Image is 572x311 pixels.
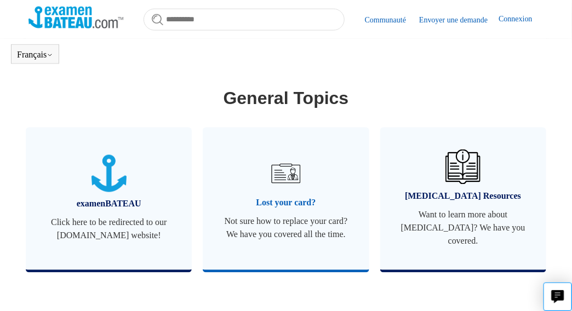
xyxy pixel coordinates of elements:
[144,9,345,31] input: Rechercher
[267,154,305,193] img: 01JRG6G4NA4NJ1BVG8MJM761YH
[365,14,417,26] a: Communauté
[397,209,530,248] span: Want to learn more about [MEDICAL_DATA]? We have you covered.
[17,50,53,60] button: Français
[219,215,352,241] span: Not sure how to replace your card? We have you covered all the time.
[544,283,572,311] button: Live chat
[203,128,369,270] a: Lost your card? Not sure how to replace your card? We have you covered all the time.
[42,216,175,243] span: Click here to be redirected to our [DOMAIN_NAME] website!
[419,14,499,26] a: Envoyer une demande
[397,190,530,203] span: [MEDICAL_DATA] Resources
[26,128,192,270] a: examenBATEAU Click here to be redirected to our [DOMAIN_NAME] website!
[219,197,352,210] span: Lost your card?
[91,155,127,193] img: 01JTNN85WSQ5FQ6HNXPDSZ7SRA
[380,128,546,270] a: [MEDICAL_DATA] Resources Want to learn more about [MEDICAL_DATA]? We have you covered.
[28,7,123,28] img: Page d’accueil du Centre d’aide Examen Bateau
[42,198,175,211] span: examenBATEAU
[445,149,481,185] img: 01JHREV2E6NG3DHE8VTG8QH796
[499,13,543,26] a: Connexion
[28,85,544,111] h1: General Topics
